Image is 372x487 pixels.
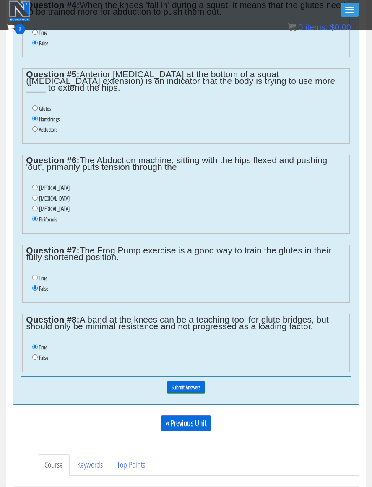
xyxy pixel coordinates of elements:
[39,126,57,133] label: Adductors
[39,105,51,112] label: Glutes
[38,454,70,476] a: Course
[39,275,47,281] label: True
[26,155,79,165] strong: Question #6:
[167,381,205,394] input: Submit Answers
[39,116,60,122] label: Hamstrings
[26,316,346,330] legend: A band at the knees can be a teaching tool for glute bridges, but should only be minimal resistan...
[7,22,25,33] a: 0
[26,71,346,91] legend: Anterior [MEDICAL_DATA] at the bottom of a squat ([MEDICAL_DATA] extension) is an indicator that ...
[39,354,48,361] label: False
[39,216,57,223] label: Piriformis
[110,454,152,476] a: Top Points
[39,344,47,351] label: True
[70,454,109,476] a: Keywords
[39,206,70,212] label: [MEDICAL_DATA]
[26,247,346,260] legend: The Frog Pump exercise is a good way to train the glutes in their fully shortened position.
[9,0,30,21] img: n1-education
[305,23,328,32] span: items:
[288,23,351,32] a: 0 items: $0.00
[330,23,335,32] span: $
[26,245,79,255] strong: Question #7:
[26,315,79,324] strong: Question #8:
[39,195,70,202] label: [MEDICAL_DATA]
[39,185,70,191] label: [MEDICAL_DATA]
[330,23,351,32] bdi: 0.00
[26,69,79,79] strong: Question #5:
[26,157,346,170] legend: The Abduction machine, sitting with the hips flexed and pushing 'out', primarily puts tension thr...
[39,285,48,292] label: False
[288,23,296,31] img: icon11.png
[298,23,303,32] span: 0
[15,24,25,34] span: 0
[161,415,211,431] a: « Previous Unit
